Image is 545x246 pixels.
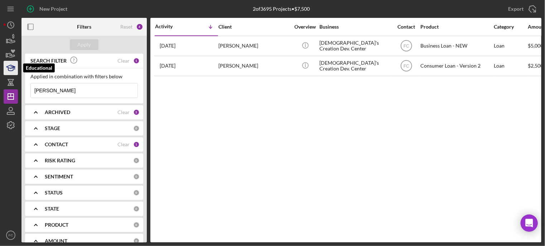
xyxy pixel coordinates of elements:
[508,2,524,16] div: Export
[133,157,140,164] div: 0
[30,58,67,64] b: SEARCH FILTER
[45,142,68,147] b: CONTACT
[404,64,409,69] text: FC
[133,190,140,196] div: 0
[45,222,68,228] b: PRODUCT
[133,238,140,244] div: 0
[117,142,130,147] div: Clear
[133,173,140,180] div: 0
[78,39,91,50] div: Apply
[117,109,130,115] div: Clear
[117,58,130,64] div: Clear
[45,174,73,179] b: SENTIMENT
[133,125,140,132] div: 0
[133,58,140,64] div: 1
[160,63,175,69] time: 2025-07-28 14:17
[39,2,67,16] div: New Project
[133,222,140,228] div: 0
[45,238,67,244] b: AMOUNT
[136,23,143,30] div: 4
[218,36,290,55] div: [PERSON_NAME]
[120,24,132,30] div: Reset
[4,228,18,242] button: FC
[30,74,138,79] div: Applied in combination with filters below
[70,39,98,50] button: Apply
[420,24,492,30] div: Product
[21,2,74,16] button: New Project
[45,190,63,196] b: STATUS
[494,24,527,30] div: Category
[494,56,527,75] div: Loan
[45,109,70,115] b: ARCHIVED
[218,56,290,75] div: [PERSON_NAME]
[77,24,91,30] b: Filters
[393,24,420,30] div: Contact
[521,215,538,232] div: Open Intercom Messenger
[133,141,140,148] div: 1
[155,24,187,29] div: Activity
[420,36,492,55] div: Business Loan - NEW
[253,6,310,12] div: 2 of 3695 Projects • $7,500
[292,24,319,30] div: Overview
[45,126,60,131] b: STAGE
[218,24,290,30] div: Client
[319,56,391,75] div: [DEMOGRAPHIC_DATA]'s Creation Dev. Center
[45,206,59,212] b: STATE
[133,206,140,212] div: 0
[133,109,140,115] div: 2
[404,44,409,49] text: FC
[160,43,175,49] time: 2025-08-06 11:58
[494,36,527,55] div: Loan
[420,56,492,75] div: Consumer Loan - Version 2
[45,158,75,163] b: RISK RATING
[9,233,13,237] text: FC
[319,36,391,55] div: [DEMOGRAPHIC_DATA]'s Creation Dev. Center
[319,24,391,30] div: Business
[501,2,541,16] button: Export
